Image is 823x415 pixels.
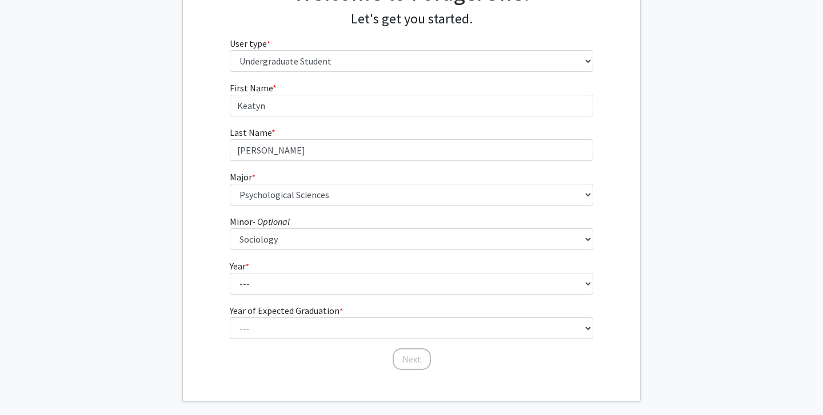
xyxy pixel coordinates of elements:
[230,37,270,50] label: User type
[9,364,49,406] iframe: Chat
[230,82,273,94] span: First Name
[230,11,594,27] h4: Let's get you started.
[230,215,290,228] label: Minor
[230,304,343,317] label: Year of Expected Graduation
[230,170,255,184] label: Major
[230,259,249,273] label: Year
[253,216,290,227] i: - Optional
[230,127,271,138] span: Last Name
[393,348,431,370] button: Next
